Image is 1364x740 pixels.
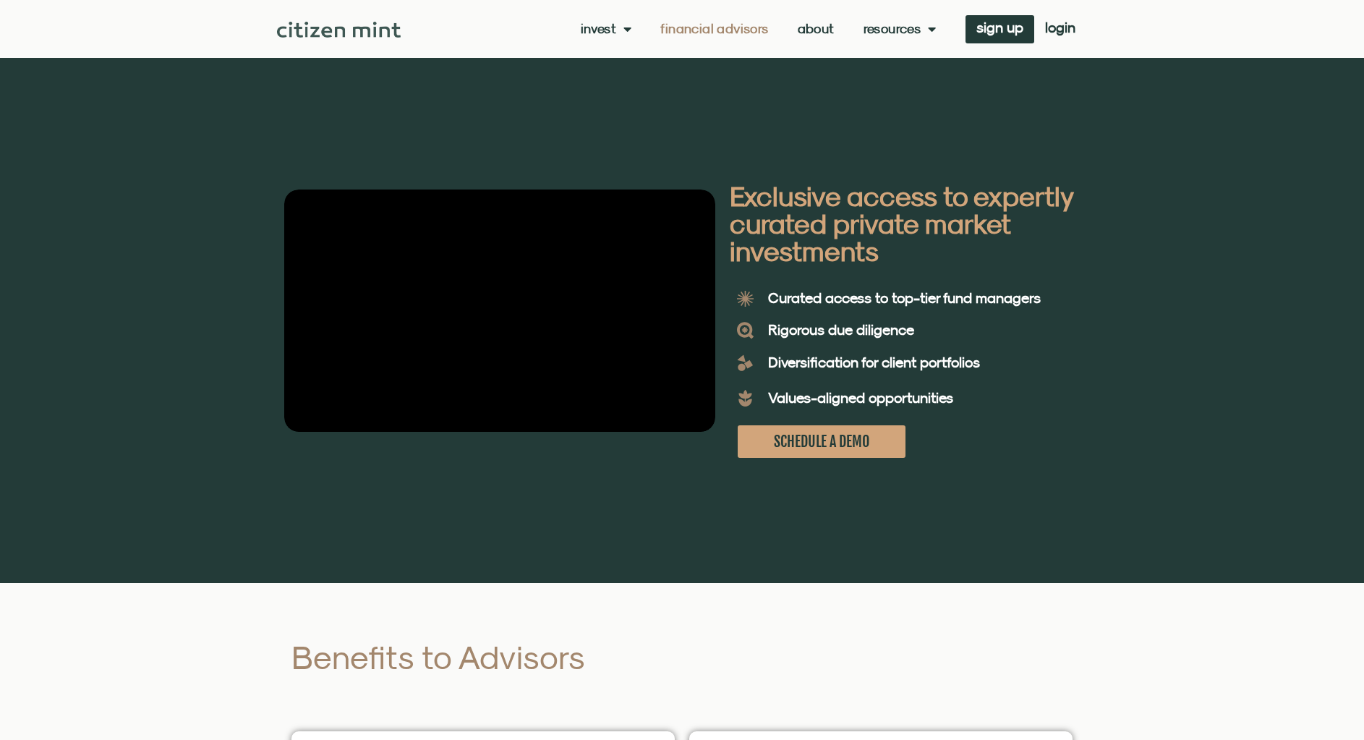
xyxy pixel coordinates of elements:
nav: Menu [581,22,937,36]
a: login [1034,15,1086,43]
a: Resources [864,22,937,36]
b: Rigorous due diligence [768,321,914,338]
span: SCHEDULE A DEMO [774,433,869,451]
a: sign up [966,15,1034,43]
b: Values-aligned opportunities [768,389,953,406]
b: Diversification for client portfolios [768,354,980,370]
span: login [1045,22,1075,33]
b: Curated access to top-tier fund managers [768,289,1041,306]
a: SCHEDULE A DEMO [738,425,905,458]
b: Exclusive access to expertly curated private market investments [730,179,1073,267]
span: sign up [976,22,1023,33]
a: About [798,22,835,36]
a: Financial Advisors [660,22,768,36]
a: Invest [581,22,632,36]
img: Citizen Mint [277,22,401,38]
h2: Benefits to Advisors [291,641,742,673]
